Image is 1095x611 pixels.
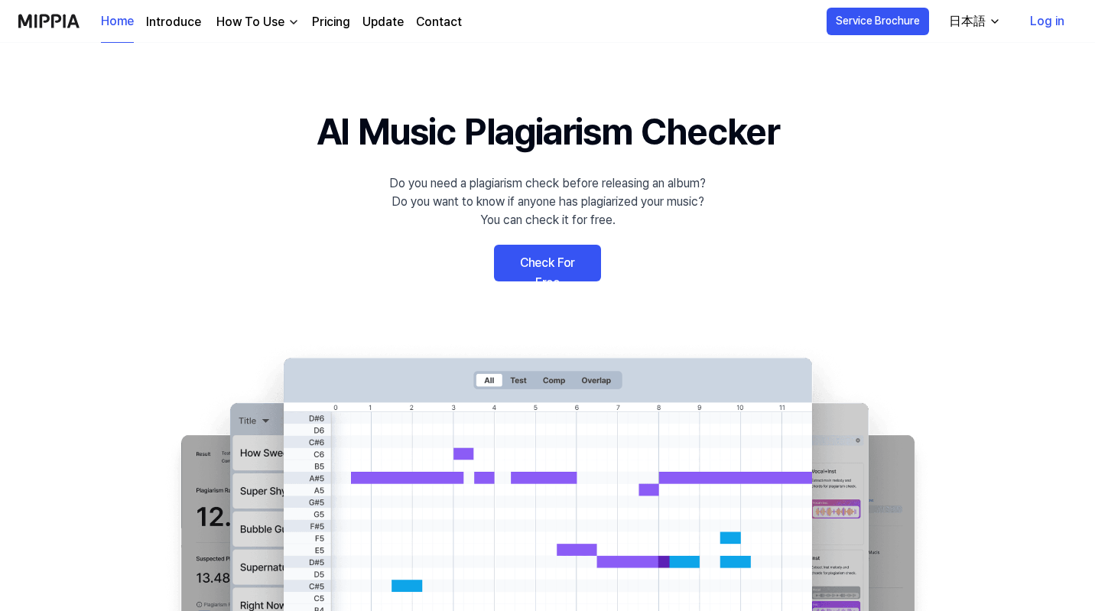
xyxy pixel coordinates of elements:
[146,13,201,31] a: Introduce
[827,8,929,35] button: Service Brochure
[937,6,1010,37] button: 日本語
[389,174,706,229] div: Do you need a plagiarism check before releasing an album? Do you want to know if anyone has plagi...
[946,12,989,31] div: 日本語
[288,16,300,28] img: down
[101,1,134,43] a: Home
[312,13,350,31] a: Pricing
[317,104,779,159] h1: AI Music Plagiarism Checker
[213,13,288,31] div: How To Use
[213,13,300,31] button: How To Use
[362,13,404,31] a: Update
[494,245,601,281] a: Check For Free
[416,13,462,31] a: Contact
